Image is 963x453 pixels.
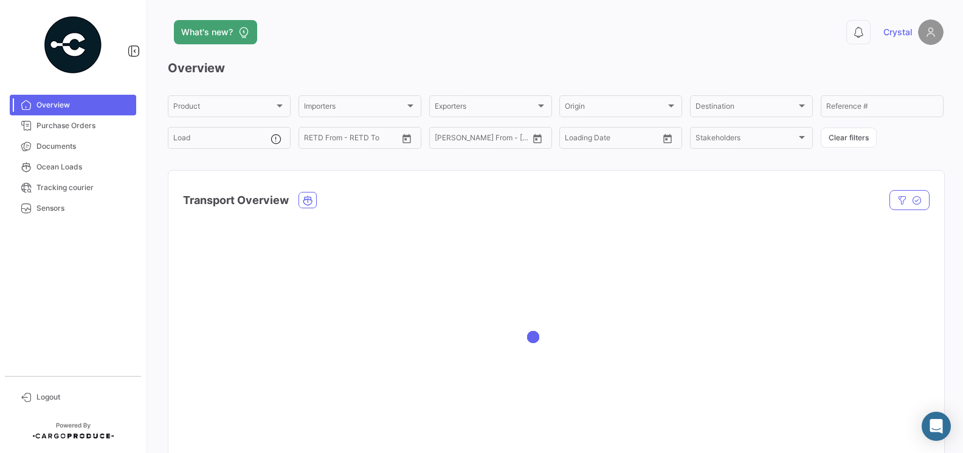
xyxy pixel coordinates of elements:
[922,412,951,441] div: Abrir Intercom Messenger
[590,135,635,144] input: To
[36,203,131,214] span: Sensors
[181,26,233,38] span: What's new?
[528,129,547,148] button: Open calendar
[174,20,257,44] button: What's new?
[398,129,416,148] button: Open calendar
[695,135,796,144] span: Stakeholders
[183,192,289,209] h4: Transport Overview
[883,26,912,38] span: Crystal
[36,182,131,193] span: Tracking courier
[10,177,136,198] a: Tracking courier
[460,135,505,144] input: To
[304,104,405,112] span: Importers
[821,128,877,148] button: Clear filters
[565,104,666,112] span: Origin
[565,135,582,144] input: From
[36,392,131,403] span: Logout
[36,162,131,172] span: Ocean Loads
[304,135,321,144] input: From
[173,104,274,112] span: Product
[330,135,374,144] input: To
[10,115,136,136] a: Purchase Orders
[168,60,944,77] h3: Overview
[10,95,136,115] a: Overview
[10,136,136,157] a: Documents
[695,104,796,112] span: Destination
[435,135,452,144] input: From
[299,192,316,208] button: Ocean
[10,157,136,177] a: Ocean Loads
[43,15,103,75] img: powered-by.png
[435,104,536,112] span: Exporters
[36,120,131,131] span: Purchase Orders
[918,19,944,45] img: placeholder-user.png
[10,198,136,219] a: Sensors
[36,141,131,152] span: Documents
[36,100,131,111] span: Overview
[658,129,677,148] button: Open calendar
